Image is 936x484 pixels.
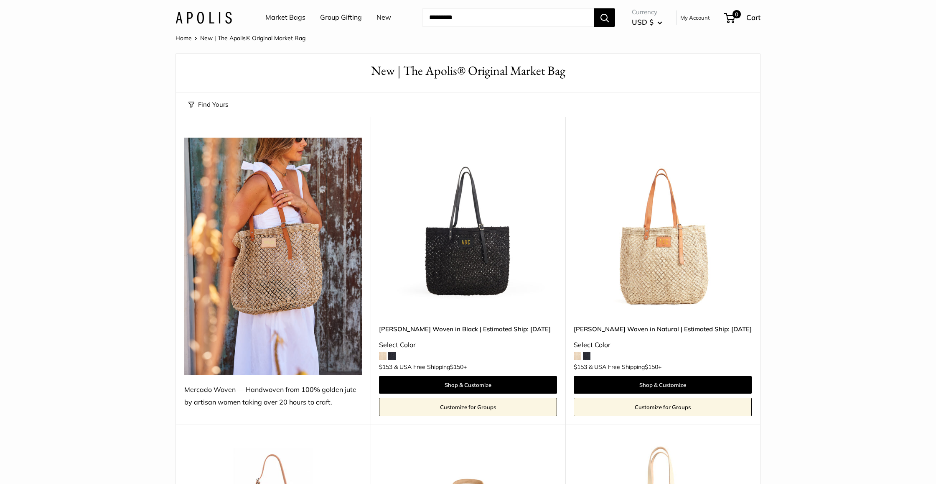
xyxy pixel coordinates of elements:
[733,10,741,18] span: 0
[574,398,752,416] a: Customize for Groups
[574,138,752,316] a: Mercado Woven in Natural | Estimated Ship: Oct. 19thMercado Woven in Natural | Estimated Ship: Oc...
[175,11,232,23] img: Apolis
[422,8,594,27] input: Search...
[574,138,752,316] img: Mercado Woven in Natural | Estimated Ship: Oct. 19th
[574,376,752,394] a: Shop & Customize
[379,376,557,394] a: Shop & Customize
[320,11,362,24] a: Group Gifting
[574,339,752,351] div: Select Color
[379,339,557,351] div: Select Color
[379,138,557,316] img: Mercado Woven in Black | Estimated Ship: Oct. 19th
[184,138,362,375] img: Mercado Woven — Handwoven from 100% golden jute by artisan women taking over 20 hours to craft.
[632,15,662,29] button: USD $
[725,11,760,24] a: 0 Cart
[632,18,654,26] span: USD $
[184,384,362,409] div: Mercado Woven — Handwoven from 100% golden jute by artisan women taking over 20 hours to craft.
[379,398,557,416] a: Customize for Groups
[175,34,192,42] a: Home
[379,138,557,316] a: Mercado Woven in Black | Estimated Ship: Oct. 19thMercado Woven in Black | Estimated Ship: Oct. 19th
[632,6,662,18] span: Currency
[589,364,661,370] span: & USA Free Shipping +
[746,13,760,22] span: Cart
[450,363,463,371] span: $150
[376,11,391,24] a: New
[574,324,752,334] a: [PERSON_NAME] Woven in Natural | Estimated Ship: [DATE]
[7,452,89,477] iframe: Sign Up via Text for Offers
[680,13,710,23] a: My Account
[594,8,615,27] button: Search
[188,62,748,80] h1: New | The Apolis® Original Market Bag
[200,34,305,42] span: New | The Apolis® Original Market Bag
[265,11,305,24] a: Market Bags
[394,364,467,370] span: & USA Free Shipping +
[175,33,305,44] nav: Breadcrumb
[188,99,228,110] button: Find Yours
[379,324,557,334] a: [PERSON_NAME] Woven in Black | Estimated Ship: [DATE]
[645,363,658,371] span: $150
[574,363,587,371] span: $153
[379,363,392,371] span: $153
